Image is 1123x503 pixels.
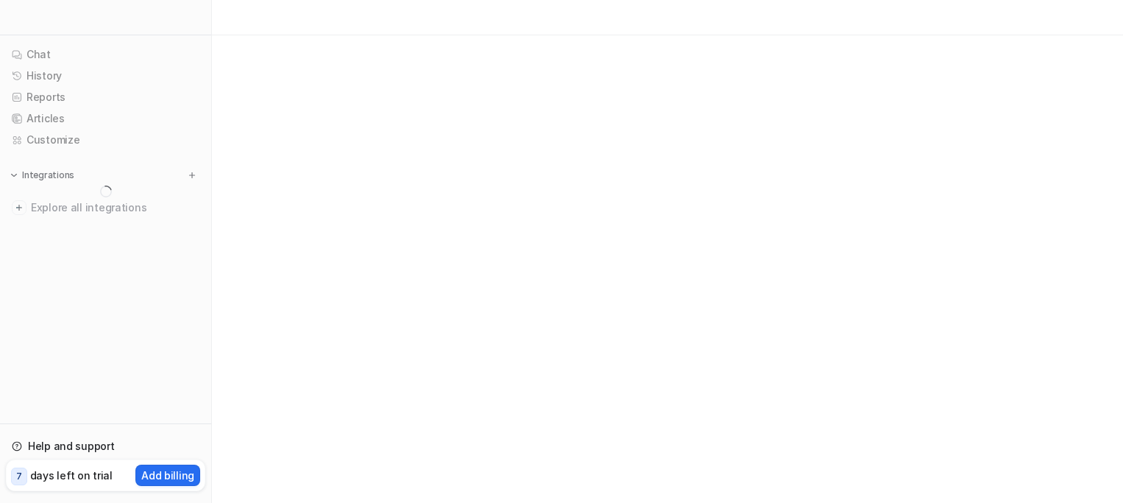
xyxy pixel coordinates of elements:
span: Explore all integrations [31,196,199,219]
a: Reports [6,87,205,108]
a: Help and support [6,436,205,457]
a: Customize [6,130,205,150]
a: History [6,66,205,86]
img: menu_add.svg [187,170,197,180]
p: Add billing [141,468,194,483]
button: Integrations [6,168,79,183]
a: Chat [6,44,205,65]
a: Articles [6,108,205,129]
p: 7 [16,470,22,483]
button: Add billing [135,465,200,486]
p: Integrations [22,169,74,181]
a: Explore all integrations [6,197,205,218]
p: days left on trial [30,468,113,483]
img: explore all integrations [12,200,26,215]
img: expand menu [9,170,19,180]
